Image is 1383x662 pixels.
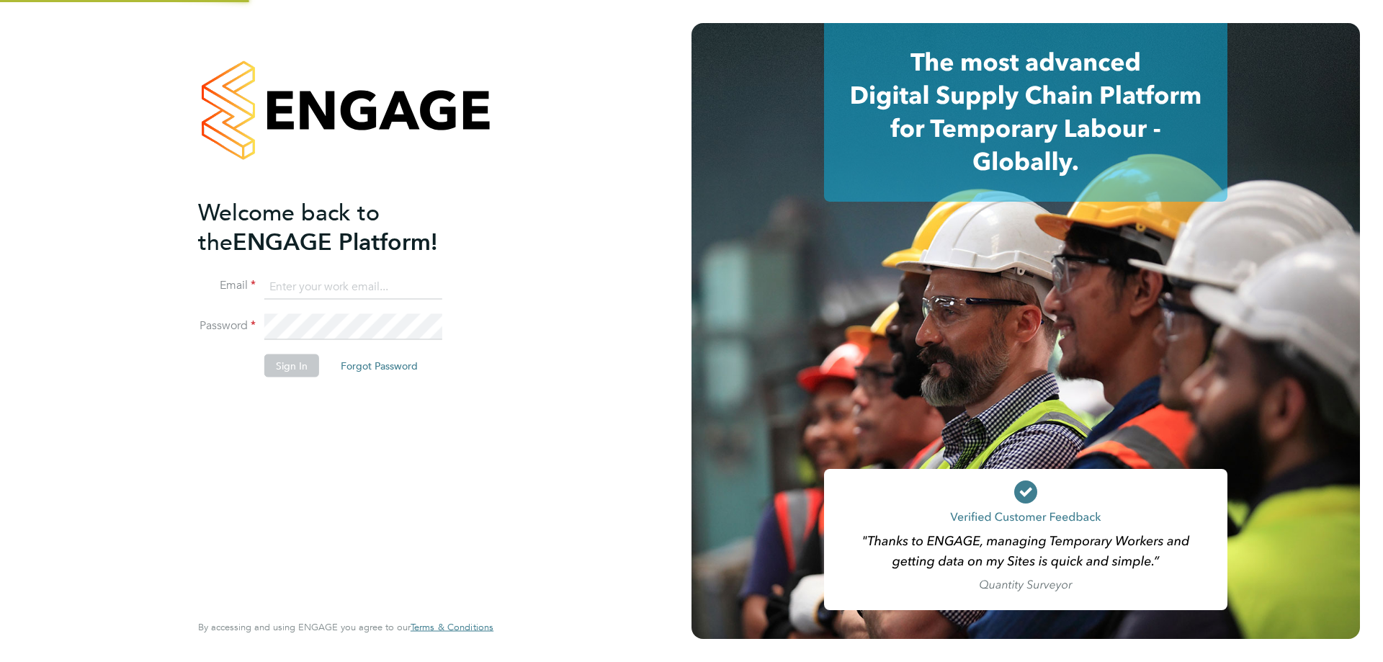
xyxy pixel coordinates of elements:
h2: ENGAGE Platform! [198,197,479,256]
span: Welcome back to the [198,198,380,256]
label: Email [198,278,256,293]
input: Enter your work email... [264,274,442,300]
button: Forgot Password [329,354,429,377]
span: By accessing and using ENGAGE you agree to our [198,621,493,633]
button: Sign In [264,354,319,377]
span: Terms & Conditions [411,621,493,633]
label: Password [198,318,256,334]
a: Terms & Conditions [411,622,493,633]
